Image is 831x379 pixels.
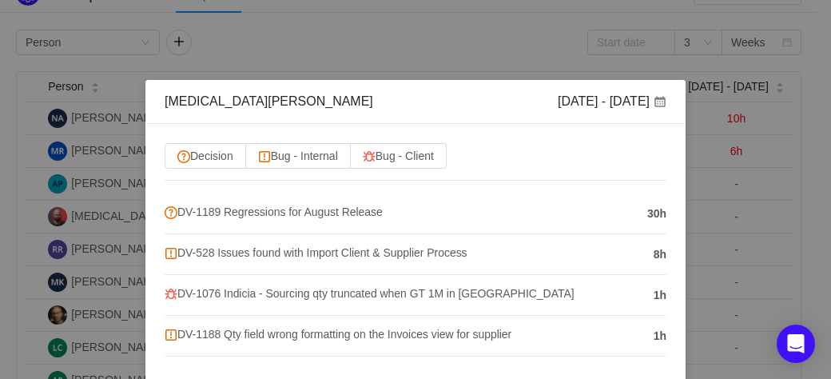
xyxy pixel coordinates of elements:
img: 10308 [165,329,177,341]
div: [DATE] - [DATE] [558,93,666,110]
img: 10303 [165,288,177,301]
span: DV-1189 Regressions for August Release [165,205,383,218]
span: DV-1188 Qty field wrong formatting on the Invoices view for supplier [165,328,511,341]
span: DV-1076 Indicia - Sourcing qty truncated when GT 1M in [GEOGRAPHIC_DATA] [165,287,575,300]
span: 8h [654,246,666,263]
span: 30h [647,205,666,222]
img: 10320 [177,150,190,163]
span: Bug - Internal [258,150,338,162]
img: 10320 [165,206,177,219]
span: Bug - Client [363,150,434,162]
div: Open Intercom Messenger [777,325,815,363]
span: DV-528 Issues found with Import Client & Supplier Process [165,246,467,259]
span: 1h [654,287,666,304]
img: 10308 [258,150,271,163]
div: [MEDICAL_DATA][PERSON_NAME] [165,93,373,110]
span: Decision [177,150,233,162]
span: 1h [654,328,666,345]
img: 10303 [363,150,376,163]
img: 10308 [165,247,177,260]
